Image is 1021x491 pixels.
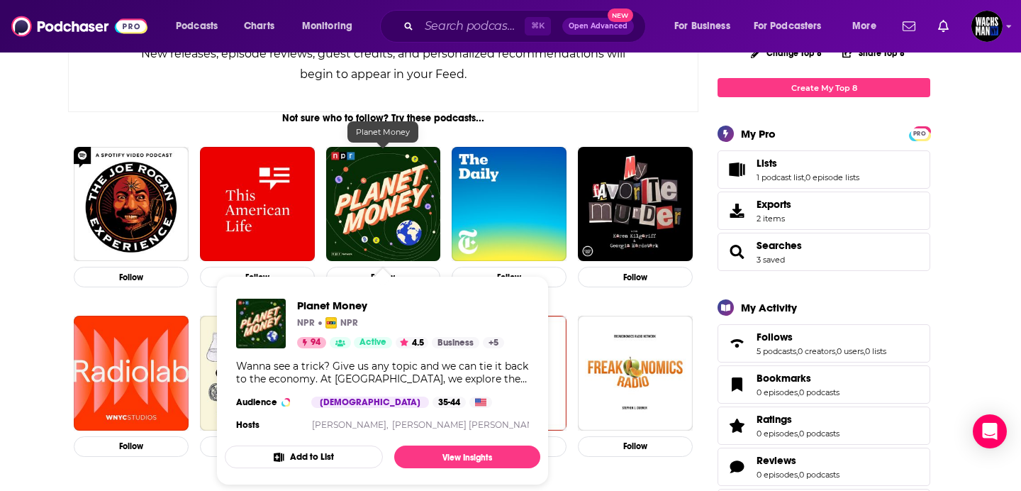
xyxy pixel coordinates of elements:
[225,446,383,468] button: Add to List
[798,470,799,480] span: ,
[757,413,792,426] span: Ratings
[754,16,822,36] span: For Podcasters
[796,346,798,356] span: ,
[757,346,796,356] a: 5 podcasts
[74,436,189,457] button: Follow
[799,470,839,480] a: 0 podcasts
[835,346,837,356] span: ,
[578,267,693,287] button: Follow
[569,23,627,30] span: Open Advanced
[757,331,886,343] a: Follows
[235,15,283,38] a: Charts
[68,112,698,124] div: Not sure who to follow? Try these podcasts...
[741,127,776,140] div: My Pro
[757,429,798,438] a: 0 episodes
[140,43,627,84] div: New releases, episode reviews, guest credits, and personalized recommendations will begin to appe...
[326,147,441,262] a: Planet Money
[722,201,751,221] span: Exports
[394,10,659,43] div: Search podcasts, credits, & more...
[292,15,371,38] button: open menu
[757,372,811,385] span: Bookmarks
[74,316,189,431] img: Radiolab
[578,436,693,457] button: Follow
[741,301,797,314] div: My Activity
[432,337,479,348] a: Business
[525,17,551,35] span: ⌘ K
[722,333,751,353] a: Follows
[236,419,260,431] h4: Hosts
[722,160,751,180] a: Lists
[932,14,954,38] a: Show notifications dropdown
[452,147,567,262] img: The Daily
[200,316,315,431] img: Ologies with Alie Ward
[757,470,798,480] a: 0 episodes
[562,18,634,35] button: Open AdvancedNew
[971,11,1003,42] span: Logged in as WachsmanNY
[419,15,525,38] input: Search podcasts, credits, & more...
[742,44,830,62] button: Change Top 8
[297,317,315,329] p: NPR
[236,360,529,385] div: Wanna see a trick? Give us any topic and we can tie it back to the economy. At [GEOGRAPHIC_DATA],...
[757,387,798,397] a: 0 episodes
[359,336,386,350] span: Active
[722,375,751,395] a: Bookmarks
[244,16,274,36] span: Charts
[718,324,930,363] span: Follows
[897,14,921,38] a: Show notifications dropdown
[718,365,930,404] span: Bookmarks
[664,15,748,38] button: open menu
[674,16,730,36] span: For Business
[718,407,930,445] span: Ratings
[176,16,218,36] span: Podcasts
[798,429,799,438] span: ,
[297,299,504,312] a: Planet Money
[433,397,466,408] div: 35-44
[11,13,147,40] img: Podchaser - Follow, Share and Rate Podcasts
[236,299,286,348] img: Planet Money
[297,337,326,348] a: 94
[757,239,802,252] span: Searches
[311,397,429,408] div: [DEMOGRAPHIC_DATA]
[302,16,352,36] span: Monitoring
[757,198,791,211] span: Exports
[842,15,894,38] button: open menu
[757,454,839,467] a: Reviews
[744,15,842,38] button: open menu
[74,267,189,287] button: Follow
[200,147,315,262] img: This American Life
[722,457,751,477] a: Reviews
[74,147,189,262] img: The Joe Rogan Experience
[757,413,839,426] a: Ratings
[852,16,876,36] span: More
[722,242,751,262] a: Searches
[837,346,864,356] a: 0 users
[971,11,1003,42] img: User Profile
[312,419,389,430] a: [PERSON_NAME],
[718,78,930,97] a: Create My Top 8
[718,233,930,271] span: Searches
[718,150,930,189] span: Lists
[354,337,392,348] a: Active
[911,128,928,139] span: PRO
[311,336,320,350] span: 94
[757,157,777,170] span: Lists
[236,397,300,408] h3: Audience
[166,15,236,38] button: open menu
[757,172,804,182] a: 1 podcast list
[973,414,1007,448] div: Open Intercom Messenger
[804,172,805,182] span: ,
[200,267,315,287] button: Follow
[718,192,930,230] a: Exports
[805,172,859,182] a: 0 episode lists
[392,419,545,430] a: [PERSON_NAME] [PERSON_NAME],
[865,346,886,356] a: 0 lists
[608,9,633,22] span: New
[578,316,693,431] a: Freakonomics Radio
[325,317,337,329] img: NPR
